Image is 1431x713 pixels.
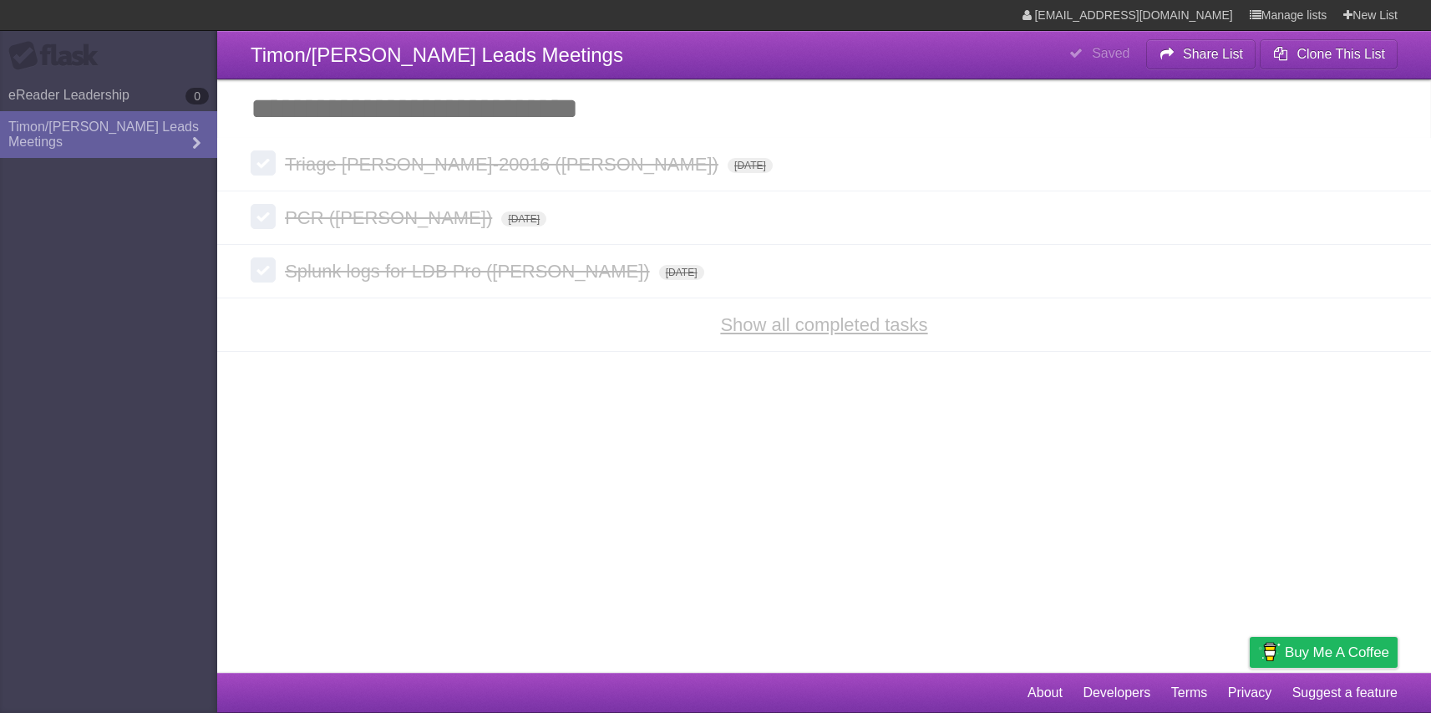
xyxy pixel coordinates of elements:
[1171,677,1208,709] a: Terms
[185,88,209,104] b: 0
[1297,47,1385,61] b: Clone This List
[8,41,109,71] div: Flask
[1092,46,1129,60] b: Saved
[501,211,546,227] span: [DATE]
[1028,677,1063,709] a: About
[1146,39,1256,69] button: Share List
[1250,637,1398,668] a: Buy me a coffee
[251,150,276,176] label: Done
[285,154,723,175] span: Triage [PERSON_NAME]-20016 ([PERSON_NAME])
[1292,677,1398,709] a: Suggest a feature
[285,261,653,282] span: Splunk logs for LDB Pro ([PERSON_NAME])
[285,207,496,228] span: PCR ([PERSON_NAME])
[1258,638,1281,666] img: Buy me a coffee
[1285,638,1389,667] span: Buy me a coffee
[720,314,927,335] a: Show all completed tasks
[1260,39,1398,69] button: Clone This List
[251,43,623,66] span: Timon/[PERSON_NAME] Leads Meetings
[1083,677,1150,709] a: Developers
[659,265,704,280] span: [DATE]
[1183,47,1243,61] b: Share List
[251,204,276,229] label: Done
[1228,677,1271,709] a: Privacy
[728,158,773,173] span: [DATE]
[251,257,276,283] label: Done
